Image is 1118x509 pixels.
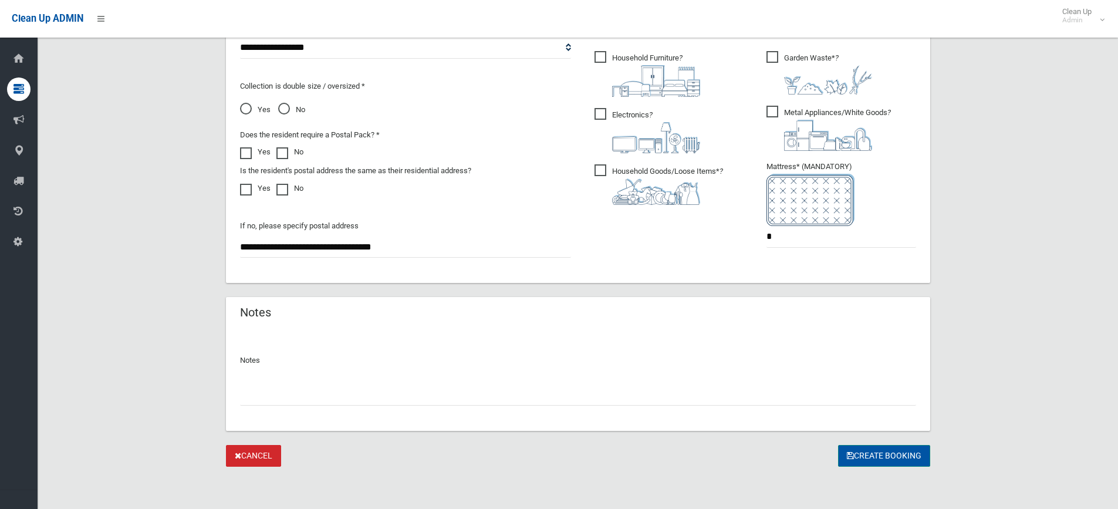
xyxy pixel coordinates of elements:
span: Clean Up ADMIN [12,13,83,24]
span: Electronics [595,108,700,153]
header: Notes [226,301,285,324]
img: aa9efdbe659d29b613fca23ba79d85cb.png [612,65,700,97]
i: ? [784,108,891,151]
span: Yes [240,103,271,117]
button: Create Booking [838,445,930,467]
i: ? [784,53,872,95]
span: Household Furniture [595,51,700,97]
label: No [276,145,303,159]
span: Household Goods/Loose Items* [595,164,723,205]
img: 394712a680b73dbc3d2a6a3a7ffe5a07.png [612,122,700,153]
img: b13cc3517677393f34c0a387616ef184.png [612,178,700,205]
label: If no, please specify postal address [240,219,359,233]
img: e7408bece873d2c1783593a074e5cb2f.png [766,174,854,226]
span: Metal Appliances/White Goods [766,106,891,151]
label: No [276,181,303,195]
p: Notes [240,353,916,368]
img: 36c1b0289cb1767239cdd3de9e694f19.png [784,120,872,151]
i: ? [612,167,723,205]
label: Yes [240,145,271,159]
a: Cancel [226,445,281,467]
label: Yes [240,181,271,195]
img: 4fd8a5c772b2c999c83690221e5242e0.png [784,65,872,95]
i: ? [612,53,700,97]
label: Is the resident's postal address the same as their residential address? [240,164,471,178]
span: No [278,103,305,117]
span: Mattress* (MANDATORY) [766,162,916,226]
p: Collection is double size / oversized * [240,79,571,93]
small: Admin [1062,16,1092,25]
i: ? [612,110,700,153]
span: Clean Up [1056,7,1103,25]
span: Garden Waste* [766,51,872,95]
label: Does the resident require a Postal Pack? * [240,128,380,142]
